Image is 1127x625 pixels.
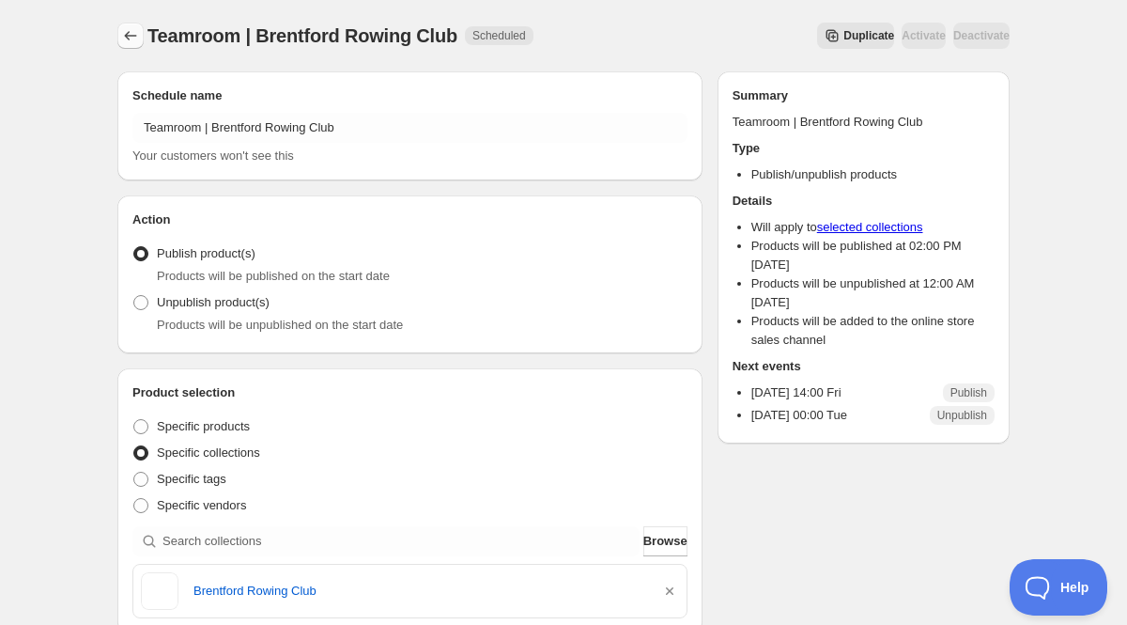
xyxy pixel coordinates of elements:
span: Specific tags [157,472,226,486]
h2: Details [733,192,995,211]
li: Products will be published at 02:00 PM [DATE] [751,237,995,274]
span: Duplicate [843,28,894,43]
h2: Schedule name [132,86,687,105]
p: [DATE] 14:00 Fri [751,383,841,402]
h2: Product selection [132,383,687,402]
button: Schedules [117,23,144,49]
span: Unpublish [937,408,987,423]
span: Teamroom | Brentford Rowing Club [147,25,457,46]
span: Publish [950,385,987,400]
h2: Next events [733,357,995,376]
button: Secondary action label [817,23,894,49]
span: Products will be unpublished on the start date [157,318,403,332]
span: Scheduled [472,28,526,43]
iframe: Toggle Customer Support [1010,559,1108,616]
li: Products will be added to the online store sales channel [751,312,995,350]
li: Publish/unpublish products [751,165,995,184]
a: Brentford Rowing Club [193,582,645,601]
li: Will apply to [751,218,995,237]
p: [DATE] 00:00 Tue [751,406,847,425]
span: Products will be published on the start date [157,269,390,283]
span: Publish product(s) [157,246,255,260]
span: Unpublish product(s) [157,295,270,309]
span: Specific products [157,419,250,433]
h2: Summary [733,86,995,105]
a: selected collections [817,220,923,234]
button: Browse [643,526,687,556]
span: Specific collections [157,445,260,460]
span: Your customers won't see this [132,148,294,163]
h2: Action [132,211,687,229]
span: Specific vendors [157,498,246,512]
p: Teamroom | Brentford Rowing Club [733,113,995,132]
h2: Type [733,139,995,158]
li: Products will be unpublished at 12:00 AM [DATE] [751,274,995,312]
span: Browse [643,532,687,551]
input: Search collections [162,526,640,556]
